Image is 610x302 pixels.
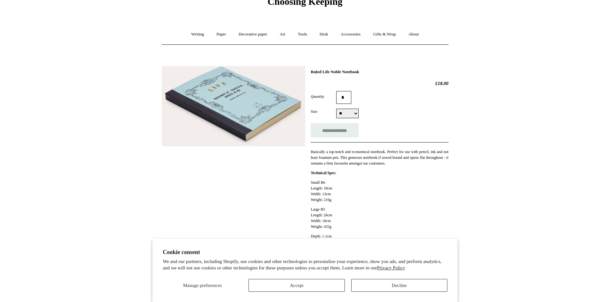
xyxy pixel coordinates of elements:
[351,279,447,292] button: Decline
[311,69,448,74] h1: Ruled Life Noble Notebook
[403,26,425,43] a: About
[311,149,448,166] p: Basically a top-notch and economical notebook. Perfect for use with pencil, ink and not least fou...
[367,26,402,43] a: Gifts & Wrap
[163,259,447,271] p: We and our partners, including Shopify, use cookies and other technologies to personalize your ex...
[311,171,336,175] strong: Technical Spec:
[163,279,242,292] button: Manage preferences
[274,26,291,43] a: Art
[162,66,305,146] img: Ruled Life Noble Notebook
[267,1,342,6] a: Choosing Keeping
[311,180,448,203] p: Small B6 Length: 18cm Width: 13cm Weight: 216g
[211,26,232,43] a: Paper
[292,26,313,43] a: Tools
[335,26,366,43] a: Accessories
[311,81,448,86] h2: £18.00
[314,26,334,43] a: Desk
[163,249,447,256] h2: Cookie consent
[311,233,448,285] p: Depth: 1.1cm Paper weight: 84gsm Page count: 100 Ruling: Ruled Binding type: Sewn bound Cover typ...
[183,283,222,288] span: Manage preferences
[311,94,336,99] label: Quantity
[185,26,210,43] a: Writing
[311,109,336,114] label: Size
[311,206,448,229] p: Large B5 Length: 26cm Width: 18cm Weight: 432g
[377,265,405,270] a: Privacy Policy
[233,26,273,43] a: Decorative paper
[248,279,345,292] button: Accept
